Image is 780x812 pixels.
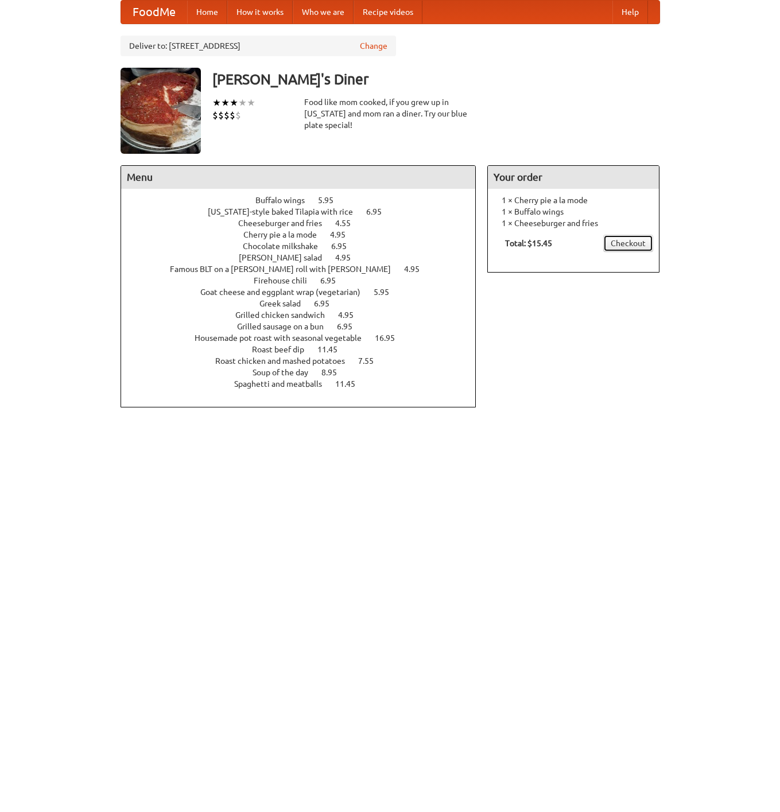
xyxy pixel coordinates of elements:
a: Cherry pie a la mode 4.95 [243,230,367,239]
span: 4.95 [335,253,362,262]
span: Grilled sausage on a bun [237,322,335,331]
span: Chocolate milkshake [243,242,329,251]
span: Grilled chicken sandwich [235,310,336,320]
li: $ [230,109,235,122]
li: 1 × Cherry pie a la mode [494,195,653,206]
li: $ [212,109,218,122]
span: 7.55 [358,356,385,366]
span: Roast chicken and mashed potatoes [215,356,356,366]
li: $ [218,109,224,122]
span: Buffalo wings [255,196,316,205]
span: [PERSON_NAME] salad [239,253,333,262]
a: Cheeseburger and fries 4.55 [238,219,372,228]
a: Famous BLT on a [PERSON_NAME] roll with [PERSON_NAME] 4.95 [170,265,441,274]
span: 4.55 [335,219,362,228]
a: Goat cheese and eggplant wrap (vegetarian) 5.95 [200,287,410,297]
img: angular.jpg [121,68,201,154]
a: Housemade pot roast with seasonal vegetable 16.95 [195,333,416,343]
a: Soup of the day 8.95 [253,368,358,377]
span: 5.95 [374,287,401,297]
span: Famous BLT on a [PERSON_NAME] roll with [PERSON_NAME] [170,265,402,274]
a: [US_STATE]-style baked Tilapia with rice 6.95 [208,207,403,216]
a: Buffalo wings 5.95 [255,196,355,205]
a: Grilled chicken sandwich 4.95 [235,310,375,320]
a: Spaghetti and meatballs 11.45 [234,379,377,388]
a: How it works [227,1,293,24]
span: Cheeseburger and fries [238,219,333,228]
h3: [PERSON_NAME]'s Diner [212,68,660,91]
li: 1 × Cheeseburger and fries [494,217,653,229]
span: Roast beef dip [252,345,316,354]
span: 4.95 [404,265,431,274]
a: Chocolate milkshake 6.95 [243,242,368,251]
span: Soup of the day [253,368,320,377]
span: 4.95 [338,310,365,320]
h4: Menu [121,166,476,189]
li: ★ [230,96,238,109]
a: Help [612,1,648,24]
div: Deliver to: [STREET_ADDRESS] [121,36,396,56]
div: Food like mom cooked, if you grew up in [US_STATE] and mom ran a diner. Try our blue plate special! [304,96,476,131]
span: Housemade pot roast with seasonal vegetable [195,333,373,343]
span: 6.95 [337,322,364,331]
span: 6.95 [314,299,341,308]
li: ★ [247,96,255,109]
a: FoodMe [121,1,187,24]
span: 6.95 [320,276,347,285]
span: 11.45 [317,345,349,354]
span: [US_STATE]-style baked Tilapia with rice [208,207,364,216]
li: $ [235,109,241,122]
span: 5.95 [318,196,345,205]
li: $ [224,109,230,122]
a: Roast chicken and mashed potatoes 7.55 [215,356,395,366]
span: 11.45 [335,379,367,388]
li: ★ [212,96,221,109]
a: Firehouse chili 6.95 [254,276,357,285]
span: Cherry pie a la mode [243,230,328,239]
a: Recipe videos [354,1,422,24]
a: Change [360,40,387,52]
li: ★ [221,96,230,109]
span: Spaghetti and meatballs [234,379,333,388]
a: Grilled sausage on a bun 6.95 [237,322,374,331]
span: 16.95 [375,333,406,343]
a: Roast beef dip 11.45 [252,345,359,354]
span: 6.95 [331,242,358,251]
span: 6.95 [366,207,393,216]
span: 4.95 [330,230,357,239]
a: Greek salad 6.95 [259,299,351,308]
span: Greek salad [259,299,312,308]
li: 1 × Buffalo wings [494,206,653,217]
li: ★ [238,96,247,109]
a: Home [187,1,227,24]
h4: Your order [488,166,659,189]
b: Total: $15.45 [505,239,552,248]
span: 8.95 [321,368,348,377]
a: Checkout [603,235,653,252]
a: [PERSON_NAME] salad 4.95 [239,253,372,262]
a: Who we are [293,1,354,24]
span: Goat cheese and eggplant wrap (vegetarian) [200,287,372,297]
span: Firehouse chili [254,276,319,285]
